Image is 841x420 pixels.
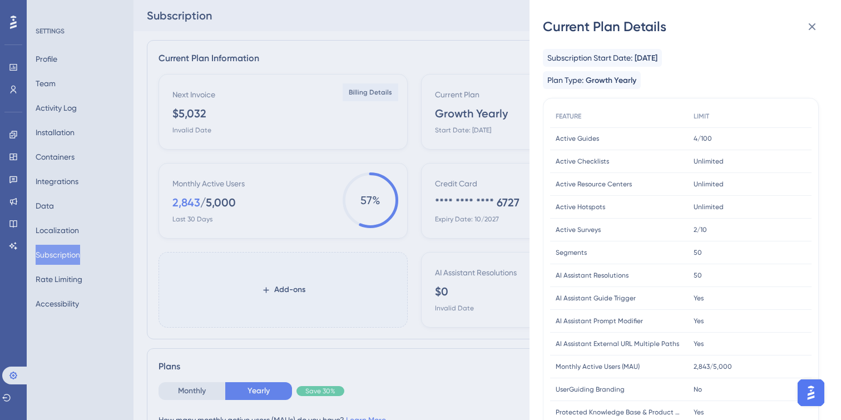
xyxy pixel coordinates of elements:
span: AI Assistant Guide Trigger [556,294,636,303]
span: Active Guides [556,134,599,143]
span: Yes [694,408,704,417]
span: Active Checklists [556,157,609,166]
iframe: UserGuiding AI Assistant Launcher [794,376,828,409]
span: Yes [694,339,704,348]
span: Unlimited [694,180,724,189]
span: 2/10 [694,225,707,234]
span: Active Resource Centers [556,180,632,189]
span: No [694,385,702,394]
span: Subscription Start Date: [547,51,632,65]
span: 2,843/5,000 [694,362,732,371]
span: UserGuiding Branding [556,385,625,394]
span: Plan Type: [547,73,583,87]
span: Segments [556,248,587,257]
span: Unlimited [694,157,724,166]
div: Current Plan Details [543,18,828,36]
span: 4/100 [694,134,712,143]
span: AI Assistant Resolutions [556,271,629,280]
span: Active Surveys [556,225,601,234]
span: 50 [694,271,702,280]
span: Yes [694,317,704,325]
span: Monthly Active Users (MAU) [556,362,640,371]
span: [DATE] [635,52,657,65]
span: AI Assistant External URL Multiple Paths [556,339,679,348]
span: FEATURE [556,112,581,121]
span: Yes [694,294,704,303]
span: Active Hotspots [556,202,605,211]
span: Unlimited [694,202,724,211]
span: Protected Knowledge Base & Product Updates [556,408,682,417]
span: LIMIT [694,112,709,121]
span: Growth Yearly [586,74,636,87]
span: 50 [694,248,702,257]
span: AI Assistant Prompt Modifier [556,317,643,325]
